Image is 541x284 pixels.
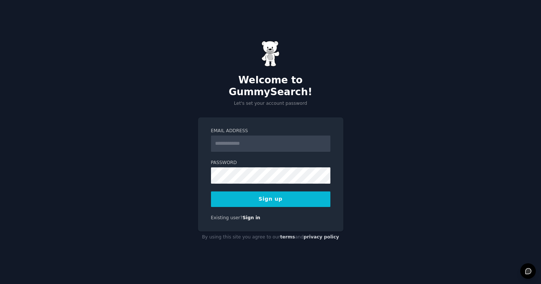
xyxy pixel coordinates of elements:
a: privacy policy [304,234,339,240]
p: Let's set your account password [198,100,343,107]
span: Existing user? [211,215,243,220]
a: Sign in [243,215,260,220]
img: Gummy Bear [261,41,280,67]
button: Sign up [211,191,330,207]
a: terms [280,234,295,240]
label: Password [211,160,330,166]
label: Email Address [211,128,330,134]
h2: Welcome to GummySearch! [198,74,343,98]
div: By using this site you agree to our and [198,231,343,243]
